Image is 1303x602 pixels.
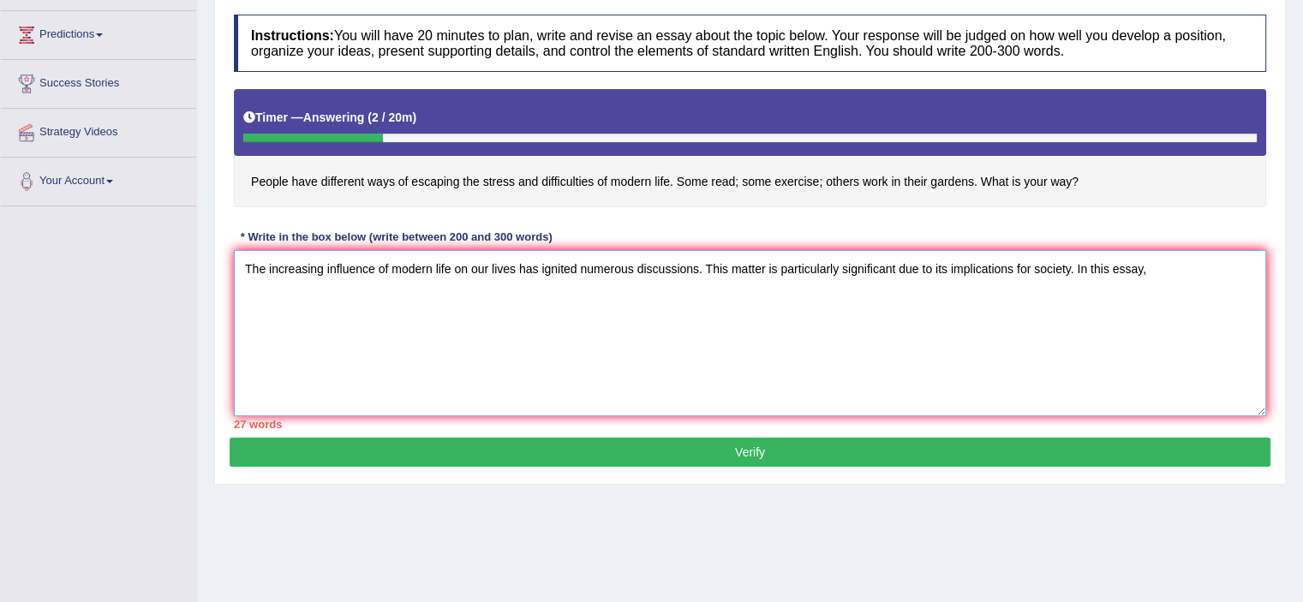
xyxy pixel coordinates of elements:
[368,110,372,124] b: (
[234,15,1266,72] h4: You will have 20 minutes to plan, write and revise an essay about the topic below. Your response ...
[243,111,416,124] h5: Timer —
[234,229,559,245] div: * Write in the box below (write between 200 and 300 words)
[372,110,412,124] b: 2 / 20m
[1,11,196,54] a: Predictions
[251,28,334,43] b: Instructions:
[1,158,196,200] a: Your Account
[303,110,365,124] b: Answering
[1,109,196,152] a: Strategy Videos
[234,416,1266,432] div: 27 words
[412,110,416,124] b: )
[230,438,1270,467] button: Verify
[1,60,196,103] a: Success Stories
